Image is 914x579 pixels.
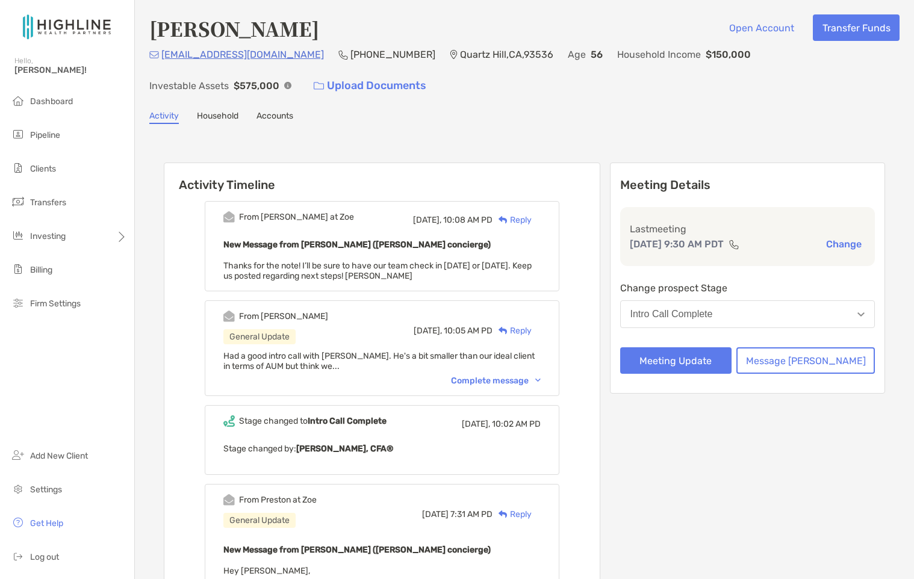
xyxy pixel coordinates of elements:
[413,215,441,225] span: [DATE],
[239,495,317,505] div: From Preston at Zoe
[450,50,458,60] img: Location Icon
[451,376,541,386] div: Complete message
[462,419,490,429] span: [DATE],
[620,347,732,374] button: Meeting Update
[443,215,493,225] span: 10:08 AM PD
[149,78,229,93] p: Investable Assets
[239,311,328,321] div: From [PERSON_NAME]
[11,549,25,563] img: logout icon
[535,379,541,382] img: Chevron icon
[223,513,296,528] div: General Update
[450,509,493,519] span: 7:31 AM PD
[306,73,434,99] a: Upload Documents
[11,228,25,243] img: investing icon
[499,510,508,518] img: Reply icon
[308,416,387,426] b: Intro Call Complete
[729,240,739,249] img: communication type
[30,299,81,309] span: Firm Settings
[30,130,60,140] span: Pipeline
[30,518,63,528] span: Get Help
[591,47,603,62] p: 56
[284,82,291,89] img: Info Icon
[822,238,865,250] button: Change
[197,111,238,124] a: Household
[223,261,532,281] span: Thanks for the note! I’ll be sure to have our team check in [DATE] or [DATE]. Keep us posted rega...
[630,309,713,320] div: Intro Call Complete
[720,14,803,41] button: Open Account
[14,5,120,48] img: Zoe Logo
[492,419,541,429] span: 10:02 AM PD
[620,280,875,296] p: Change prospect Stage
[568,47,586,62] p: Age
[30,164,56,174] span: Clients
[296,444,393,454] b: [PERSON_NAME], CFA®
[234,78,279,93] p: $575,000
[30,197,66,208] span: Transfers
[11,262,25,276] img: billing icon
[630,237,724,252] p: [DATE] 9:30 AM PDT
[223,441,541,456] p: Stage changed by:
[11,93,25,108] img: dashboard icon
[11,481,25,496] img: settings icon
[149,51,159,58] img: Email Icon
[149,111,179,124] a: Activity
[499,327,508,335] img: Reply icon
[30,265,52,275] span: Billing
[223,415,235,427] img: Event icon
[499,216,508,224] img: Reply icon
[11,127,25,141] img: pipeline icon
[617,47,701,62] p: Household Income
[460,47,553,62] p: Quartz Hill , CA , 93536
[30,485,62,495] span: Settings
[736,347,875,374] button: Message [PERSON_NAME]
[14,65,127,75] span: [PERSON_NAME]!
[30,451,88,461] span: Add New Client
[30,231,66,241] span: Investing
[493,324,532,337] div: Reply
[149,14,319,42] h4: [PERSON_NAME]
[223,311,235,322] img: Event icon
[223,494,235,506] img: Event icon
[11,448,25,462] img: add_new_client icon
[857,312,865,317] img: Open dropdown arrow
[813,14,900,41] button: Transfer Funds
[239,212,354,222] div: From [PERSON_NAME] at Zoe
[630,221,866,237] p: Last meeting
[223,329,296,344] div: General Update
[706,47,751,62] p: $150,000
[444,326,493,336] span: 10:05 AM PD
[223,545,491,555] b: New Message from [PERSON_NAME] ([PERSON_NAME] concierge)
[414,326,442,336] span: [DATE],
[30,552,59,562] span: Log out
[493,214,532,226] div: Reply
[11,161,25,175] img: clients icon
[338,50,348,60] img: Phone Icon
[223,351,535,371] span: Had a good intro call with [PERSON_NAME]. He's a bit smaller than our ideal client in terms of AU...
[239,416,387,426] div: Stage changed to
[493,508,532,521] div: Reply
[30,96,73,107] span: Dashboard
[350,47,435,62] p: [PHONE_NUMBER]
[620,178,875,193] p: Meeting Details
[161,47,324,62] p: [EMAIL_ADDRESS][DOMAIN_NAME]
[11,515,25,530] img: get-help icon
[256,111,293,124] a: Accounts
[11,296,25,310] img: firm-settings icon
[223,211,235,223] img: Event icon
[11,194,25,209] img: transfers icon
[422,509,449,519] span: [DATE]
[164,163,600,192] h6: Activity Timeline
[314,82,324,90] img: button icon
[620,300,875,328] button: Intro Call Complete
[223,240,491,250] b: New Message from [PERSON_NAME] ([PERSON_NAME] concierge)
